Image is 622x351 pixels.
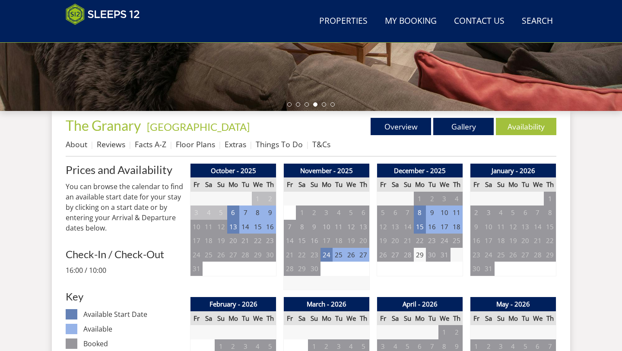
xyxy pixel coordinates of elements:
th: Tu [519,311,531,326]
th: Sa [482,311,495,326]
th: Tu [333,311,345,326]
a: My Booking [381,12,440,31]
th: Tu [519,177,531,192]
td: 6 [227,206,239,220]
a: Prices and Availability [66,164,183,176]
th: Fr [284,177,296,192]
th: Mo [321,177,333,192]
td: 22 [544,234,556,248]
td: 7 [284,220,296,234]
th: Th [544,177,556,192]
td: 30 [470,262,482,276]
td: 3 [190,206,203,220]
td: 24 [321,248,333,262]
td: 23 [426,234,438,248]
a: Contact Us [451,12,508,31]
a: The Granary [66,117,143,134]
td: 15 [414,220,426,234]
td: 2 [470,206,482,220]
th: May - 2026 [470,297,556,311]
td: 13 [357,220,369,234]
td: 30 [308,262,320,276]
th: January - 2026 [470,164,556,178]
td: 16 [308,234,320,248]
td: 15 [544,220,556,234]
th: Tu [333,177,345,192]
td: 25 [495,248,507,262]
td: 9 [308,220,320,234]
a: [GEOGRAPHIC_DATA] [147,120,250,133]
td: 3 [482,206,495,220]
td: 25 [451,234,463,248]
td: 2 [451,325,463,339]
td: 6 [389,206,401,220]
a: Search [518,12,556,31]
th: Sa [482,177,495,192]
a: Gallery [433,118,494,135]
td: 21 [532,234,544,248]
td: 2 [264,192,276,206]
th: Su [401,311,413,326]
td: 10 [482,220,495,234]
td: 27 [357,248,369,262]
th: Mo [414,311,426,326]
td: 23 [470,248,482,262]
td: 25 [203,248,215,262]
th: Mo [507,311,519,326]
td: 1 [296,206,308,220]
th: Su [495,311,507,326]
a: Properties [316,12,371,31]
a: Extras [225,139,246,149]
th: Tu [426,311,438,326]
th: Th [544,311,556,326]
td: 24 [190,248,203,262]
th: We [532,177,544,192]
th: Th [451,311,463,326]
td: 6 [519,206,531,220]
th: Mo [507,177,519,192]
img: Sleeps 12 [66,3,140,25]
th: Th [357,177,369,192]
th: We [532,311,544,326]
td: 27 [227,248,239,262]
th: Sa [296,311,308,326]
span: - [143,120,250,133]
th: November - 2025 [284,164,370,178]
td: 19 [377,234,389,248]
td: 21 [284,248,296,262]
td: 31 [438,248,451,262]
th: April - 2026 [377,297,463,311]
td: 4 [333,206,345,220]
th: Sa [389,177,401,192]
td: 13 [227,220,239,234]
td: 27 [389,248,401,262]
td: 30 [264,248,276,262]
th: We [438,177,451,192]
th: Fr [470,311,482,326]
td: 21 [401,234,413,248]
td: 3 [438,192,451,206]
td: 14 [401,220,413,234]
td: 24 [438,234,451,248]
dd: Available Start Date [83,309,183,319]
td: 17 [438,220,451,234]
td: 22 [414,234,426,248]
td: 8 [296,220,308,234]
td: 3 [321,206,333,220]
th: Sa [296,177,308,192]
td: 22 [296,248,308,262]
td: 20 [389,234,401,248]
td: 4 [203,206,215,220]
td: 14 [532,220,544,234]
td: 2 [308,206,320,220]
td: 31 [190,262,203,276]
td: 16 [264,220,276,234]
td: 23 [308,248,320,262]
a: Overview [371,118,431,135]
td: 29 [544,248,556,262]
td: 26 [377,248,389,262]
td: 28 [401,248,413,262]
td: 7 [532,206,544,220]
td: 28 [284,262,296,276]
